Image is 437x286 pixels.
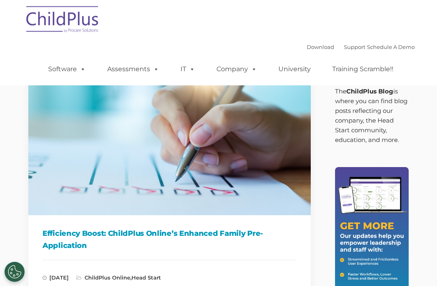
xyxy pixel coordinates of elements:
[42,227,297,252] h1: Efficiency Boost: ChildPlus Online’s Enhanced Family Pre-Application
[28,57,311,215] img: Efficiency Boost: ChildPlus Online's Enhanced Family Pre-Application Process - Streamlining Appli...
[307,44,415,50] font: |
[346,87,393,95] strong: ChildPlus Blog
[76,274,161,281] span: ,
[367,44,415,50] a: Schedule A Demo
[40,61,94,77] a: Software
[324,61,401,77] a: Training Scramble!!
[85,274,130,281] a: ChildPlus Online
[344,44,365,50] a: Support
[132,274,161,281] a: Head Start
[22,0,103,41] img: ChildPlus by Procare Solutions
[99,61,167,77] a: Assessments
[42,274,69,281] span: [DATE]
[208,61,265,77] a: Company
[270,61,319,77] a: University
[172,61,203,77] a: IT
[4,262,25,282] button: Cookies Settings
[307,44,334,50] a: Download
[335,87,409,145] p: The is where you can find blog posts reflecting our company, the Head Start community, education,...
